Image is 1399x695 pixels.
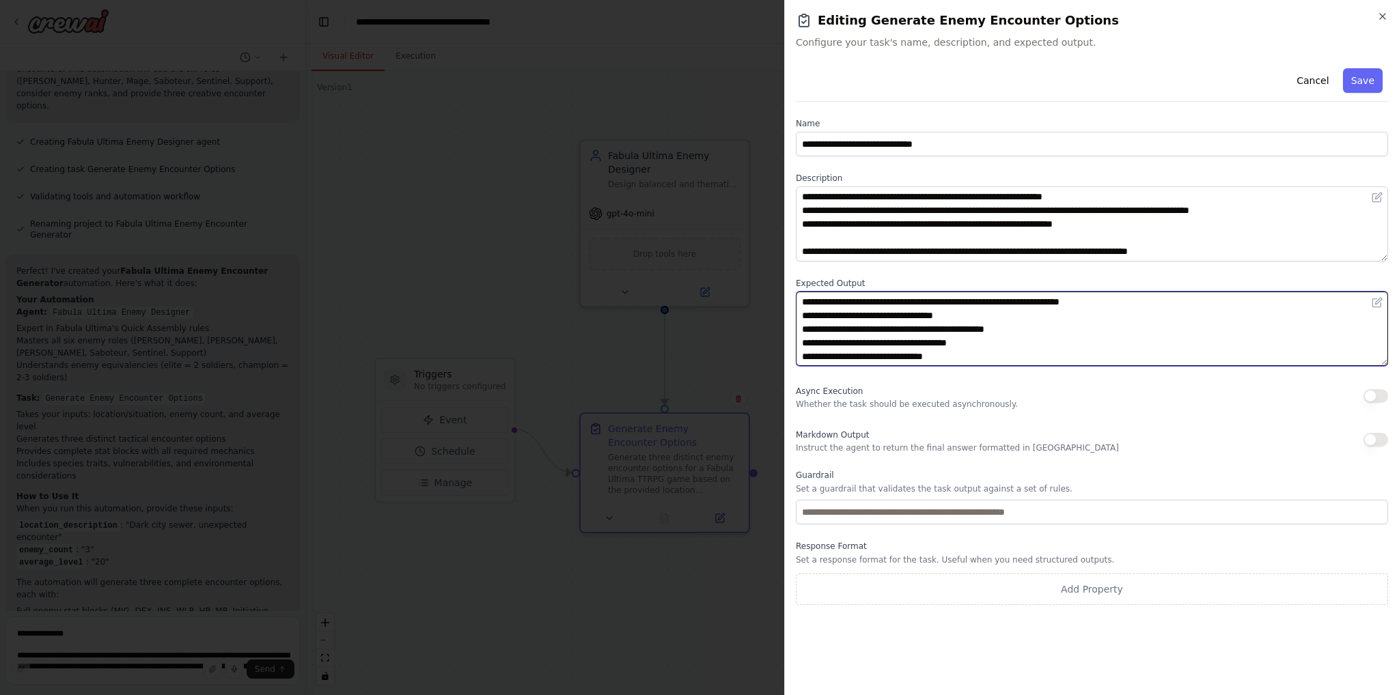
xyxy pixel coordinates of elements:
button: Add Property [796,573,1388,605]
label: Response Format [796,541,1388,552]
label: Guardrail [796,470,1388,481]
p: Instruct the agent to return the final answer formatted in [GEOGRAPHIC_DATA] [796,442,1119,453]
button: Open in editor [1369,294,1385,311]
label: Name [796,118,1388,129]
button: Save [1343,68,1383,93]
span: Markdown Output [796,430,869,440]
span: Async Execution [796,386,863,396]
span: Configure your task's name, description, and expected output. [796,36,1388,49]
button: Open in editor [1369,189,1385,205]
button: Cancel [1288,68,1337,93]
p: Set a guardrail that validates the task output against a set of rules. [796,483,1388,494]
p: Set a response format for the task. Useful when you need structured outputs. [796,554,1388,565]
p: Whether the task should be executed asynchronously. [796,399,1018,410]
label: Description [796,173,1388,184]
h2: Editing Generate Enemy Encounter Options [796,11,1388,30]
label: Expected Output [796,278,1388,289]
